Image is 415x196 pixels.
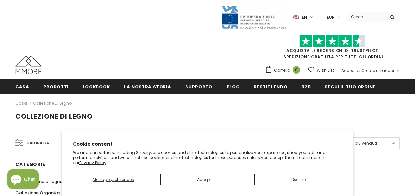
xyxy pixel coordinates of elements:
[293,14,299,20] img: i-lang-1.png
[308,64,334,76] a: Wish List
[265,65,303,75] a: Carrello 0
[221,14,287,20] a: Javni Razpis
[15,56,42,74] img: Casi MMORE
[325,79,375,94] a: Segui il tuo ordine
[302,14,307,21] span: en
[341,68,356,73] a: Accedi
[185,84,212,90] span: supporto
[124,84,171,90] span: La nostra storia
[254,84,287,90] span: Restituendo
[286,48,378,53] a: Acquista le recensioni di TrustPilot
[124,79,171,94] a: La nostra storia
[221,5,287,29] img: Javni Razpis
[15,161,45,168] span: Categorie
[254,174,342,185] button: Decline
[79,160,106,165] a: Privacy Policy
[15,79,29,94] a: Casa
[21,178,63,185] span: Collezione di legno
[347,12,385,22] input: Search Site
[361,68,400,73] a: Creare un account
[254,79,287,94] a: Restituendo
[317,67,334,74] span: Wish List
[353,140,377,147] span: I più venduti
[73,150,342,165] p: We and our partners, including Shopify, use cookies and other technologies to personalize your ex...
[327,14,335,21] span: EUR
[325,84,375,90] span: Segui il tuo ordine
[43,84,69,90] span: Prodotti
[265,38,400,60] span: SPEDIZIONE GRATUITA PER TUTTI GLI ORDINI
[185,79,212,94] a: supporto
[33,100,72,106] a: Collezione di legno
[15,190,60,196] span: Collezione Organika
[15,99,27,107] a: Casa
[27,140,49,147] span: Raffina da
[160,174,248,185] button: Accept
[227,79,240,94] a: Blog
[73,174,154,185] button: Manage preferences
[299,35,365,48] img: Fidati di Pilot Stars
[15,84,29,90] span: Casa
[227,84,240,90] span: Blog
[5,169,41,191] inbox-online-store-chat: Shopify online store chat
[301,79,311,94] a: B2B
[301,84,311,90] span: B2B
[83,79,110,94] a: Lookbook
[293,66,300,74] span: 0
[43,79,69,94] a: Prodotti
[15,112,93,121] span: Collezione di legno
[83,84,110,90] span: Lookbook
[357,68,360,73] span: or
[73,141,342,148] h2: Cookie consent
[93,177,134,182] span: Manage preferences
[274,67,290,74] span: Carrello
